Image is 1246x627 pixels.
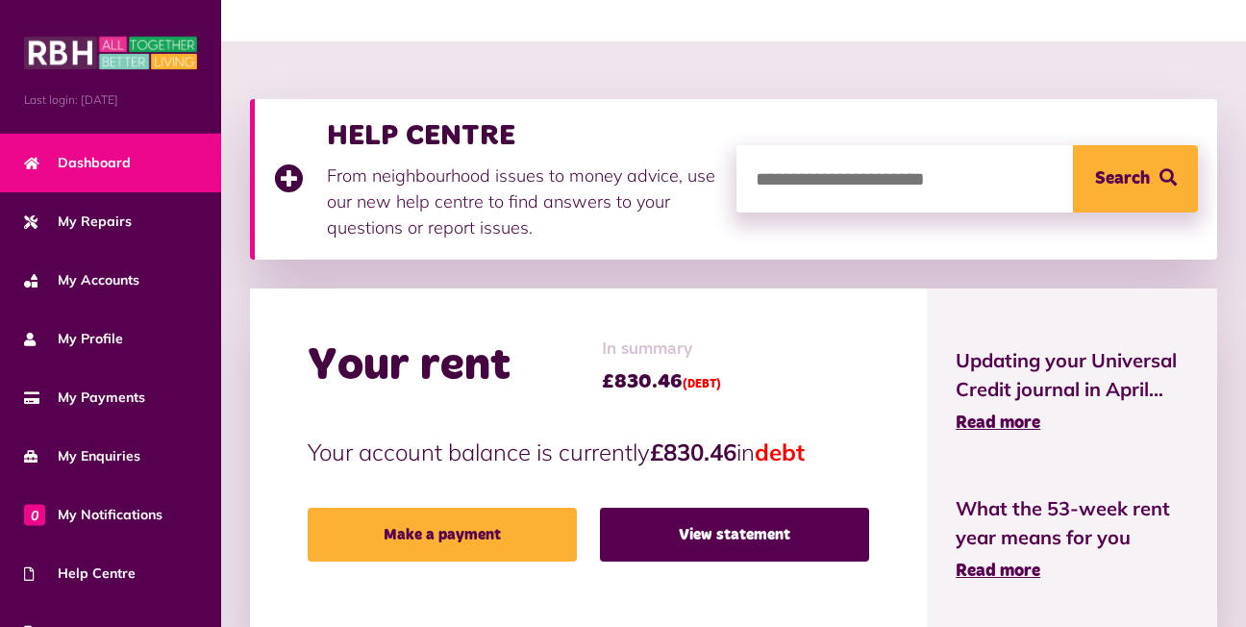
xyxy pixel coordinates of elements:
a: Make a payment [308,508,577,562]
span: Updating your Universal Credit journal in April... [956,346,1188,404]
p: Your account balance is currently in [308,435,869,469]
span: Help Centre [24,564,136,584]
span: Dashboard [24,153,131,173]
span: My Payments [24,388,145,408]
span: 0 [24,504,45,525]
span: Search [1095,145,1150,213]
span: (DEBT) [683,379,721,390]
span: In summary [602,337,721,363]
h2: Your rent [308,339,511,394]
strong: £830.46 [650,438,736,466]
a: View statement [600,508,869,562]
span: Last login: [DATE] [24,91,197,109]
span: My Enquiries [24,446,140,466]
button: Search [1073,145,1198,213]
span: My Repairs [24,212,132,232]
span: £830.46 [602,367,721,396]
span: My Profile [24,329,123,349]
span: Read more [956,563,1040,580]
a: Updating your Universal Credit journal in April... Read more [956,346,1188,437]
span: My Accounts [24,270,139,290]
span: Read more [956,414,1040,432]
span: My Notifications [24,505,162,525]
p: From neighbourhood issues to money advice, use our new help centre to find answers to your questi... [327,163,717,240]
h3: HELP CENTRE [327,118,717,153]
span: What the 53-week rent year means for you [956,494,1188,552]
a: What the 53-week rent year means for you Read more [956,494,1188,585]
span: debt [755,438,805,466]
img: MyRBH [24,34,197,72]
